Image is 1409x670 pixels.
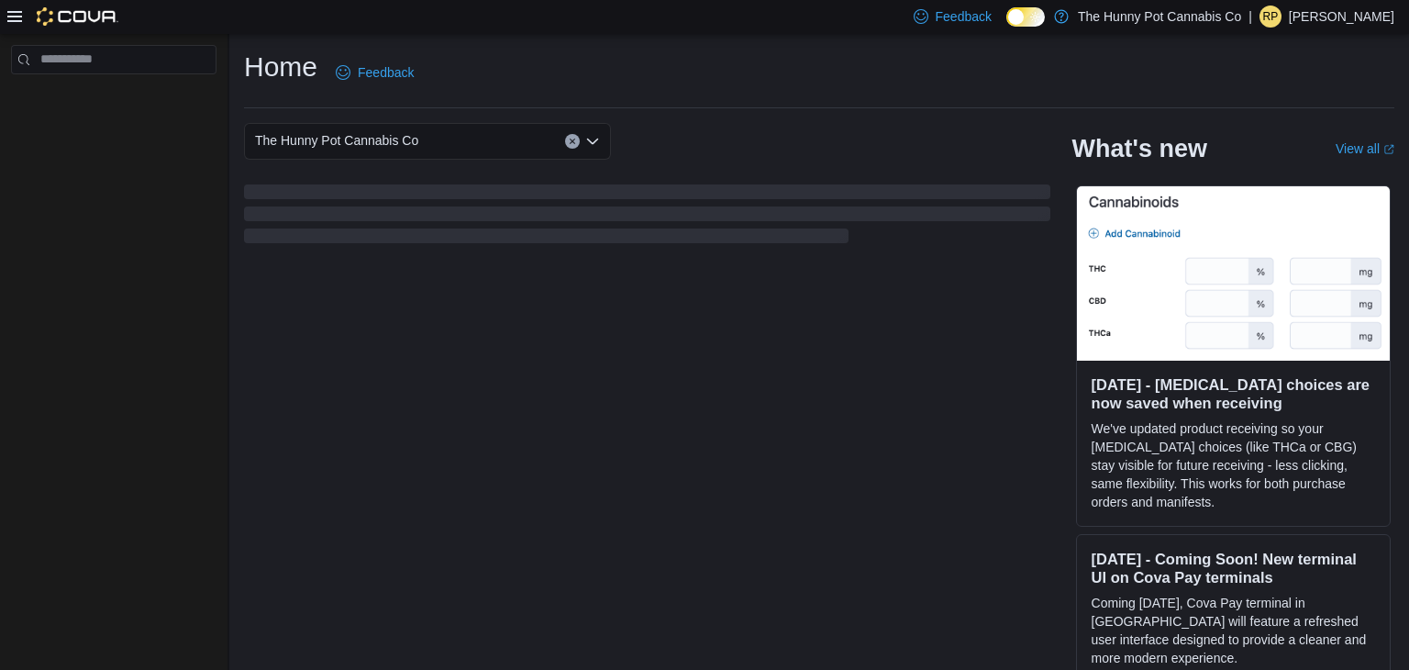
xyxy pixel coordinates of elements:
[328,54,421,91] a: Feedback
[1078,6,1241,28] p: The Hunny Pot Cannabis Co
[1248,6,1252,28] p: |
[255,129,418,151] span: The Hunny Pot Cannabis Co
[1092,419,1375,511] p: We've updated product receiving so your [MEDICAL_DATA] choices (like THCa or CBG) stay visible fo...
[1092,550,1375,586] h3: [DATE] - Coming Soon! New terminal UI on Cova Pay terminals
[565,134,580,149] button: Clear input
[1259,6,1281,28] div: Ricardo Peguero
[1092,594,1375,667] p: Coming [DATE], Cova Pay terminal in [GEOGRAPHIC_DATA] will feature a refreshed user interface des...
[358,63,414,82] span: Feedback
[1289,6,1394,28] p: [PERSON_NAME]
[1263,6,1279,28] span: RP
[1072,134,1207,163] h2: What's new
[244,49,317,85] h1: Home
[1006,7,1045,27] input: Dark Mode
[1092,375,1375,412] h3: [DATE] - [MEDICAL_DATA] choices are now saved when receiving
[585,134,600,149] button: Open list of options
[244,188,1050,247] span: Loading
[1383,144,1394,155] svg: External link
[11,78,216,122] nav: Complex example
[1006,27,1007,28] span: Dark Mode
[936,7,992,26] span: Feedback
[37,7,118,26] img: Cova
[1336,141,1394,156] a: View allExternal link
